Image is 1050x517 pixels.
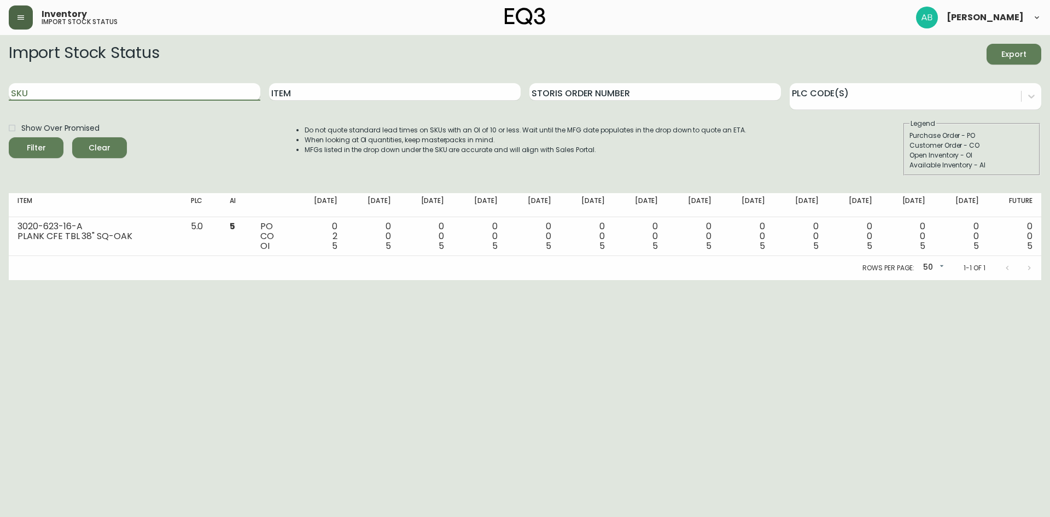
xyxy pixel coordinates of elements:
img: 493892dcc1636eb79a19b244ae3c6b4a [916,7,938,28]
span: 5 [973,240,979,252]
span: Export [995,48,1032,61]
span: 5 [706,240,711,252]
div: 0 0 [462,222,498,251]
span: 5 [920,240,925,252]
span: Inventory [42,10,87,19]
th: Future [988,193,1041,217]
span: 5 [867,240,872,252]
p: Rows per page: [862,263,914,273]
div: 0 0 [996,222,1032,251]
span: OI [260,240,270,252]
div: 0 0 [783,222,819,251]
span: [PERSON_NAME] [947,13,1024,22]
th: [DATE] [720,193,774,217]
span: 5 [599,240,605,252]
p: 1-1 of 1 [964,263,985,273]
li: When looking at OI quantities, keep masterpacks in mind. [305,135,746,145]
th: [DATE] [560,193,614,217]
th: PLC [182,193,221,217]
th: [DATE] [293,193,346,217]
div: 50 [919,259,946,277]
h2: Import Stock Status [9,44,159,65]
button: Filter [9,137,63,158]
div: Customer Order - CO [909,141,1034,150]
span: 5 [1027,240,1032,252]
div: 3020-623-16-A [17,222,173,231]
div: 0 0 [836,222,872,251]
button: Export [987,44,1041,65]
div: 0 0 [408,222,444,251]
th: [DATE] [827,193,881,217]
td: 5.0 [182,217,221,256]
div: PLANK CFE TBL 38" SQ-OAK [17,231,173,241]
div: 0 0 [622,222,658,251]
th: AI [221,193,252,217]
span: 5 [652,240,658,252]
div: 0 0 [569,222,605,251]
span: 5 [546,240,551,252]
th: [DATE] [774,193,827,217]
div: 0 0 [355,222,391,251]
th: [DATE] [881,193,935,217]
h5: import stock status [42,19,118,25]
th: Item [9,193,182,217]
div: Open Inventory - OI [909,150,1034,160]
div: 0 0 [943,222,979,251]
span: Show Over Promised [21,123,100,134]
span: 5 [332,240,337,252]
li: MFGs listed in the drop down under the SKU are accurate and will align with Sales Portal. [305,145,746,155]
div: 0 0 [890,222,926,251]
div: 0 0 [515,222,551,251]
img: logo [505,8,545,25]
div: Available Inventory - AI [909,160,1034,170]
div: 0 0 [675,222,711,251]
div: 0 2 [301,222,337,251]
div: PO CO [260,222,283,251]
span: 5 [760,240,765,252]
div: Purchase Order - PO [909,131,1034,141]
th: [DATE] [453,193,506,217]
div: 0 0 [729,222,765,251]
th: [DATE] [399,193,453,217]
span: 5 [386,240,391,252]
li: Do not quote standard lead times on SKUs with an OI of 10 or less. Wait until the MFG date popula... [305,125,746,135]
span: 5 [230,220,235,233]
span: 5 [492,240,498,252]
span: 5 [813,240,819,252]
th: [DATE] [346,193,400,217]
th: [DATE] [934,193,988,217]
th: [DATE] [614,193,667,217]
span: 5 [439,240,444,252]
button: Clear [72,137,127,158]
th: [DATE] [506,193,560,217]
legend: Legend [909,119,936,129]
th: [DATE] [667,193,720,217]
span: Clear [81,141,118,155]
